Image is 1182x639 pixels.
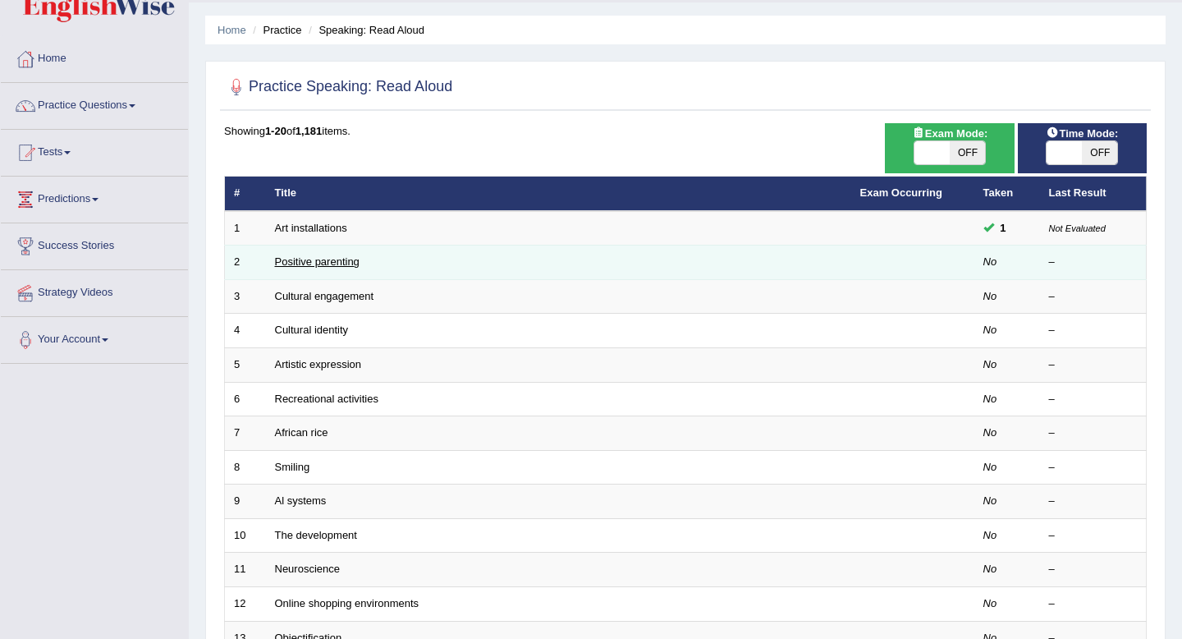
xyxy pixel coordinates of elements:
div: – [1049,357,1138,373]
li: Practice [249,22,301,38]
a: Cultural engagement [275,290,374,302]
em: No [983,563,997,575]
td: 7 [225,416,266,451]
span: OFF [950,141,985,164]
b: 1-20 [265,125,286,137]
em: No [983,426,997,439]
td: 12 [225,586,266,621]
span: Exam Mode: [905,125,994,142]
b: 1,181 [295,125,323,137]
th: # [225,177,266,211]
small: Not Evaluated [1049,223,1106,233]
th: Taken [974,177,1040,211]
div: Show exams occurring in exams [885,123,1014,173]
a: Strategy Videos [1,270,188,311]
td: 9 [225,485,266,519]
em: No [983,255,997,268]
td: 3 [225,279,266,314]
td: 5 [225,348,266,383]
em: No [983,461,997,473]
a: African rice [275,426,328,439]
em: No [983,393,997,405]
em: No [983,529,997,541]
a: Positive parenting [275,255,360,268]
li: Speaking: Read Aloud [305,22,424,38]
a: Artistic expression [275,358,361,370]
a: Home [218,24,246,36]
a: Home [1,36,188,77]
td: 11 [225,553,266,587]
div: – [1049,255,1138,270]
div: – [1049,596,1138,612]
a: Success Stories [1,223,188,264]
span: You cannot take this question anymore [994,219,1013,237]
a: Smiling [275,461,310,473]
a: The development [275,529,357,541]
em: No [983,358,997,370]
td: 6 [225,382,266,416]
a: Recreational activities [275,393,378,405]
td: 1 [225,211,266,246]
em: No [983,324,997,336]
div: – [1049,562,1138,577]
div: – [1049,494,1138,509]
h2: Practice Speaking: Read Aloud [224,75,452,99]
div: – [1049,289,1138,305]
a: Al systems [275,494,327,507]
a: Tests [1,130,188,171]
td: 8 [225,450,266,485]
div: – [1049,528,1138,544]
div: – [1049,392,1138,407]
div: – [1049,425,1138,441]
td: 4 [225,314,266,348]
td: 10 [225,518,266,553]
a: Online shopping environments [275,597,419,609]
a: Cultural identity [275,324,349,336]
a: Exam Occurring [860,186,942,199]
a: Practice Questions [1,83,188,124]
em: No [983,597,997,609]
th: Last Result [1040,177,1147,211]
th: Title [266,177,851,211]
td: 2 [225,246,266,280]
div: Showing of items. [224,123,1147,139]
div: – [1049,323,1138,338]
span: OFF [1082,141,1117,164]
a: Art installations [275,222,347,234]
a: Your Account [1,317,188,358]
a: Neuroscience [275,563,341,575]
em: No [983,290,997,302]
div: – [1049,460,1138,476]
em: No [983,494,997,507]
a: Predictions [1,177,188,218]
span: Time Mode: [1039,125,1125,142]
